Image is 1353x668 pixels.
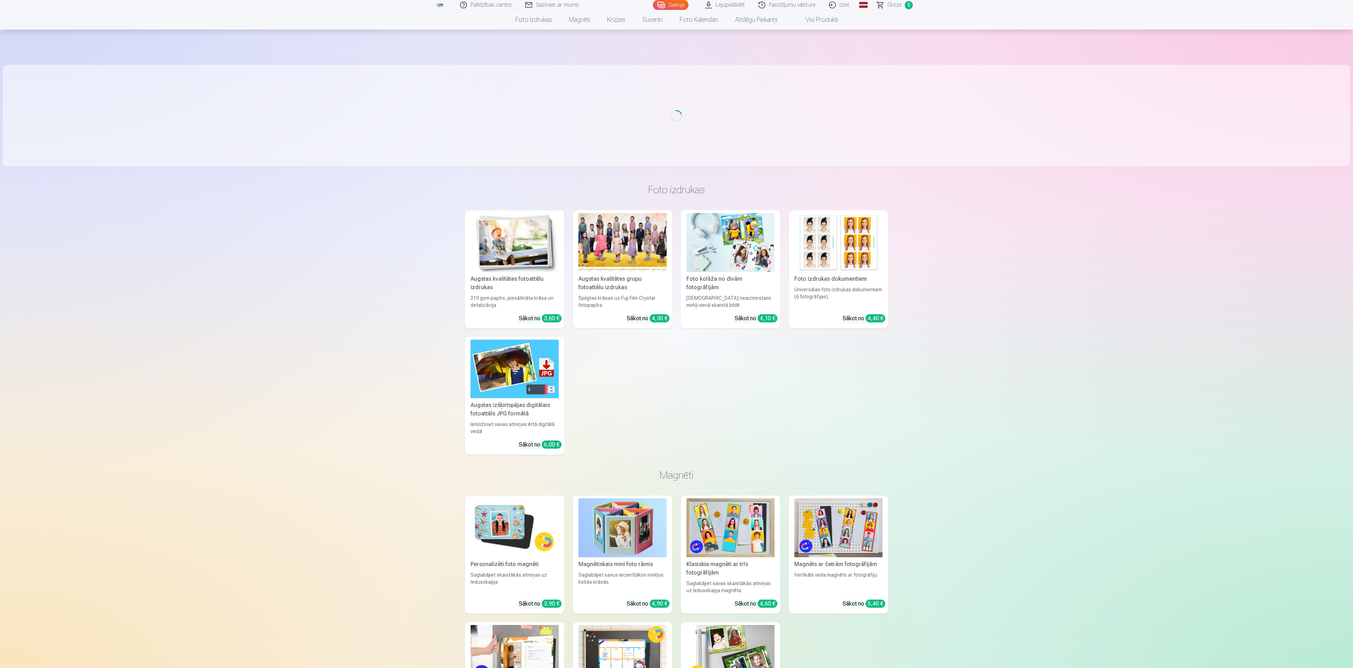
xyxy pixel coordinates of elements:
div: Magnētiskais mini foto rāmis [576,560,669,569]
a: Visi produkti [786,10,847,30]
div: Sākot no [627,314,669,323]
div: Sākot no [735,600,777,608]
a: Atslēgu piekariņi [727,10,786,30]
a: Augstas kvalitātes grupu fotoattēlu izdrukasSpilgtas krāsas uz Fuji Film Crystal fotopapīraSākot ... [573,210,672,328]
a: Foto kolāža no divām fotogrāfijāmFoto kolāža no divām fotogrāfijām[DEMOGRAPHIC_DATA] neaizmirstam... [681,210,780,328]
div: Vertikāls vinila magnēts ar fotogrāfiju [791,571,885,594]
img: /fa1 [436,3,444,7]
div: Augstas kvalitātes grupu fotoattēlu izdrukas [576,275,669,292]
img: Augstas kvalitātes fotoattēlu izdrukas [471,213,559,272]
a: Foto kalendāri [671,10,727,30]
div: Sākot no [843,314,885,323]
div: [DEMOGRAPHIC_DATA] neaizmirstami mirkļi vienā skaistā bildē [684,294,777,309]
div: Spilgtas krāsas uz Fuji Film Crystal fotopapīra [576,294,669,309]
div: Sākot no [843,600,885,608]
div: 5,40 € [866,600,885,608]
h3: Magnēti [471,469,882,481]
div: Saglabājiet savas skaistākās atmiņas uz ledusskapja magnēta [684,580,777,594]
div: 6,00 € [542,441,562,449]
div: Sākot no [519,441,562,449]
a: Foto izdrukas [507,10,560,30]
a: Magnēts ar četrām fotogrāfijāmMagnēts ar četrām fotogrāfijāmVertikāls vinila magnēts ar fotogrāfi... [789,496,888,614]
div: Universālas foto izdrukas dokumentiem (6 fotogrāfijas) [791,286,885,309]
div: 4,30 € [650,314,669,322]
img: Magnētiskais mini foto rāmis [578,498,667,557]
img: Augstas izšķirtspējas digitālais fotoattēls JPG formātā [471,340,559,399]
a: Foto izdrukas dokumentiemFoto izdrukas dokumentiemUniversālas foto izdrukas dokumentiem (6 fotogr... [789,210,888,328]
div: 210 gsm papīrs, piesātināta krāsa un detalizācija [468,294,562,309]
a: Augstas izšķirtspējas digitālais fotoattēls JPG formātāAugstas izšķirtspējas digitālais fotoattēl... [465,337,564,455]
div: 4,10 € [758,314,777,322]
img: Foto izdrukas dokumentiem [794,213,882,272]
div: Augstas izšķirtspējas digitālais fotoattēls JPG formātā [468,401,562,418]
div: Sākot no [627,600,669,608]
div: Foto kolāža no divām fotogrāfijām [684,275,777,292]
div: 4,90 € [650,600,669,608]
div: Saglabājiet skaistākās atmiņas uz ledusskapja [468,571,562,594]
div: Augstas kvalitātes fotoattēlu izdrukas [468,275,562,292]
img: Foto kolāža no divām fotogrāfijām [686,213,775,272]
span: Grozs [887,1,902,9]
img: Magnēts ar četrām fotogrāfijām [794,498,882,557]
a: Klasiskie magnēti ar trīs fotogrāfijāmKlasiskie magnēti ar trīs fotogrāfijāmSaglabājiet savas ska... [681,496,780,614]
div: Personalizēti foto magnēti [468,560,562,569]
div: Sākot no [519,600,562,608]
a: Magnēti [560,10,599,30]
a: Augstas kvalitātes fotoattēlu izdrukasAugstas kvalitātes fotoattēlu izdrukas210 gsm papīrs, piesā... [465,210,564,328]
div: Magnēts ar četrām fotogrāfijām [791,560,885,569]
div: Saglabājiet savus iecienītākos mirkļus košās krāsās [576,571,669,594]
div: 3,90 € [542,600,562,608]
div: Sākot no [735,314,777,323]
h3: Foto izdrukas [471,183,882,196]
div: 4,40 € [866,314,885,322]
div: 4,60 € [758,600,777,608]
div: Foto izdrukas dokumentiem [791,275,885,283]
div: Sākot no [519,314,562,323]
img: Klasiskie magnēti ar trīs fotogrāfijām [686,498,775,557]
a: Magnētiskais mini foto rāmisMagnētiskais mini foto rāmisSaglabājiet savus iecienītākos mirkļus ko... [573,496,672,614]
div: 3,60 € [542,314,562,322]
span: 0 [905,1,913,9]
div: Iemūžiniet savas atmiņas ērtā digitālā veidā [468,421,562,435]
a: Krūzes [599,10,634,30]
a: Suvenīri [634,10,671,30]
div: Klasiskie magnēti ar trīs fotogrāfijām [684,560,777,577]
img: Personalizēti foto magnēti [471,498,559,557]
a: Personalizēti foto magnētiPersonalizēti foto magnētiSaglabājiet skaistākās atmiņas uz ledusskapja... [465,496,564,614]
